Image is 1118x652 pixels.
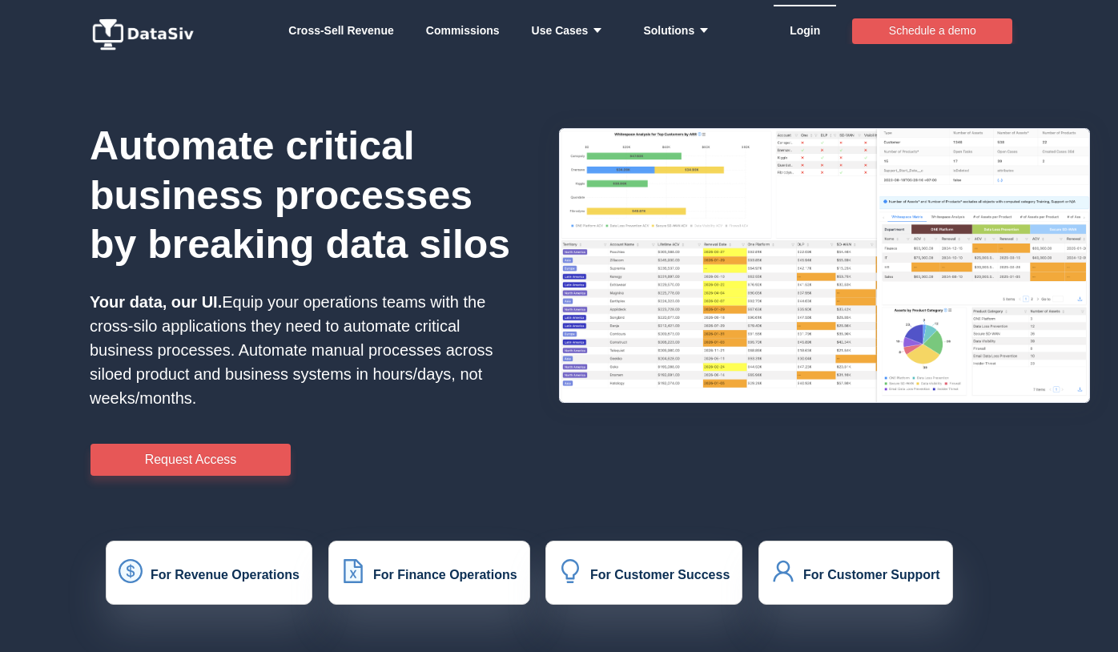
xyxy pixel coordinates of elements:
button: Schedule a demo [852,18,1012,44]
strong: Solutions [643,24,718,37]
i: icon: caret-down [694,25,710,36]
span: Equip your operations teams with the cross-silo applications they need to automate critical busin... [90,293,493,407]
a: icon: userFor Customer Support [771,569,940,583]
button: icon: bulbFor Customer Success [545,541,742,605]
a: icon: bulbFor Customer Success [558,569,730,583]
button: Request Access [90,444,291,476]
a: Login [790,6,820,54]
button: icon: file-excelFor Finance Operations [328,541,530,605]
strong: Use Cases [532,24,612,37]
img: HxQKbKb.png [559,128,1090,403]
a: Commissions [426,6,500,54]
a: icon: file-excelFor Finance Operations [341,569,517,583]
button: icon: dollarFor Revenue Operations [106,541,312,605]
img: logo [90,18,202,50]
a: icon: dollarFor Revenue Operations [119,569,300,583]
a: Whitespace [288,6,394,54]
i: icon: caret-down [588,25,603,36]
button: icon: userFor Customer Support [758,541,953,605]
strong: Your data, our UI. [90,293,222,311]
h1: Automate critical business processes by breaking data silos [90,122,525,270]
